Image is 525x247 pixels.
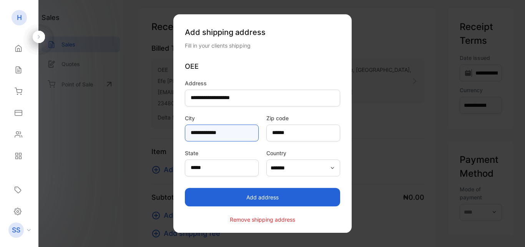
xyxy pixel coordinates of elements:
p: H [17,13,22,23]
p: OEE [185,57,340,75]
button: Add address [185,188,340,206]
span: Add shipping address [185,27,266,38]
p: Remove shipping address [230,216,295,224]
label: City [185,114,259,122]
label: Country [266,149,340,157]
div: Fill in your clients shipping [185,41,340,50]
p: SS [12,225,20,235]
label: State [185,149,259,157]
label: Address [185,79,340,87]
label: Zip code [266,114,340,122]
